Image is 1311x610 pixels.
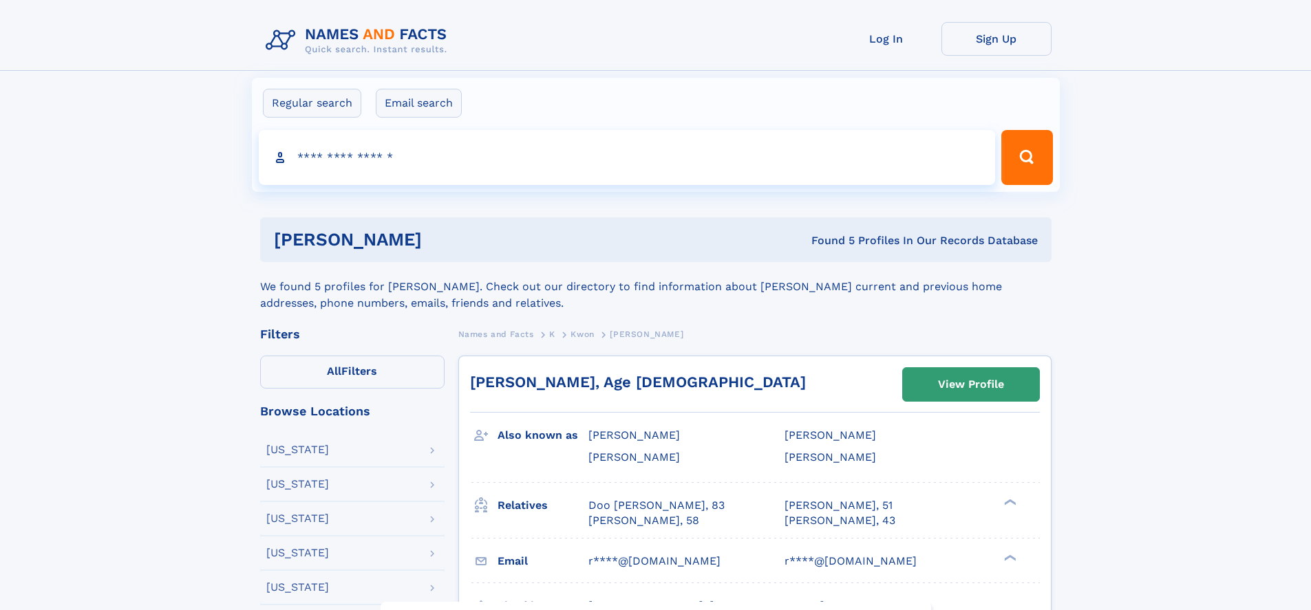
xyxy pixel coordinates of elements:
span: K [549,329,555,339]
a: [PERSON_NAME], Age [DEMOGRAPHIC_DATA] [470,373,806,391]
div: [US_STATE] [266,513,329,524]
button: Search Button [1001,130,1052,185]
div: [US_STATE] [266,582,329,593]
span: [PERSON_NAME] [785,428,876,442]
div: Browse Locations [260,405,445,417]
a: K [549,325,555,342]
h3: Also known as [498,424,588,447]
span: Kwon [571,329,594,339]
a: [PERSON_NAME], 58 [588,513,699,528]
span: [PERSON_NAME] [785,450,876,464]
span: [PERSON_NAME] [588,428,680,442]
label: Filters [260,356,445,389]
a: View Profile [903,368,1039,401]
div: ❯ [1001,497,1017,506]
div: We found 5 profiles for [PERSON_NAME]. Check out our directory to find information about [PERSON_... [260,262,1052,312]
h3: Relatives [498,494,588,517]
a: Doo [PERSON_NAME], 83 [588,498,725,513]
a: Names and Facts [458,325,534,342]
a: [PERSON_NAME], 51 [785,498,893,513]
label: Email search [376,89,462,118]
div: View Profile [938,369,1004,400]
h1: [PERSON_NAME] [274,231,617,248]
div: ❯ [1001,553,1017,562]
a: Kwon [571,325,594,342]
label: Regular search [263,89,361,118]
a: [PERSON_NAME], 43 [785,513,895,528]
span: [PERSON_NAME] [588,450,680,464]
div: Filters [260,328,445,340]
span: All [327,364,341,378]
span: [PERSON_NAME] [610,329,683,339]
a: Log In [831,22,941,56]
input: search input [259,130,996,185]
h3: Email [498,549,588,573]
div: [US_STATE] [266,547,329,558]
div: [US_STATE] [266,444,329,455]
img: Logo Names and Facts [260,22,458,59]
a: Sign Up [941,22,1052,56]
div: [US_STATE] [266,479,329,490]
div: Found 5 Profiles In Our Records Database [617,233,1038,248]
